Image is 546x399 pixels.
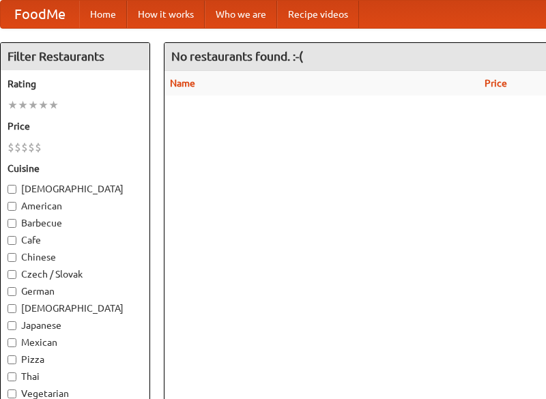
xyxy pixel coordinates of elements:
li: $ [28,140,35,155]
input: Thai [8,372,16,381]
a: Price [485,78,507,89]
label: Czech / Slovak [8,267,143,281]
label: Cafe [8,233,143,247]
label: Japanese [8,319,143,332]
li: $ [21,140,28,155]
h5: Rating [8,77,143,91]
a: Recipe videos [277,1,359,28]
label: Chinese [8,250,143,264]
label: Mexican [8,336,143,349]
input: [DEMOGRAPHIC_DATA] [8,185,16,194]
input: [DEMOGRAPHIC_DATA] [8,304,16,313]
label: Barbecue [8,216,143,230]
input: Pizza [8,355,16,364]
ng-pluralize: No restaurants found. :-( [171,50,303,63]
input: Chinese [8,253,16,262]
label: [DEMOGRAPHIC_DATA] [8,301,143,315]
li: ★ [8,98,18,113]
input: Vegetarian [8,389,16,398]
a: Home [79,1,127,28]
input: Mexican [8,338,16,347]
li: ★ [28,98,38,113]
li: ★ [18,98,28,113]
label: Thai [8,370,143,383]
input: Cafe [8,236,16,245]
a: FoodMe [1,1,79,28]
li: $ [35,140,42,155]
label: American [8,199,143,213]
label: [DEMOGRAPHIC_DATA] [8,182,143,196]
input: German [8,287,16,296]
li: ★ [48,98,59,113]
h5: Price [8,119,143,133]
label: Pizza [8,353,143,366]
li: $ [8,140,14,155]
input: Japanese [8,321,16,330]
li: $ [14,140,21,155]
input: Czech / Slovak [8,270,16,279]
input: Barbecue [8,219,16,228]
li: ★ [38,98,48,113]
h4: Filter Restaurants [1,43,149,70]
a: How it works [127,1,205,28]
label: German [8,284,143,298]
a: Name [170,78,195,89]
a: Who we are [205,1,277,28]
h5: Cuisine [8,162,143,175]
input: American [8,202,16,211]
